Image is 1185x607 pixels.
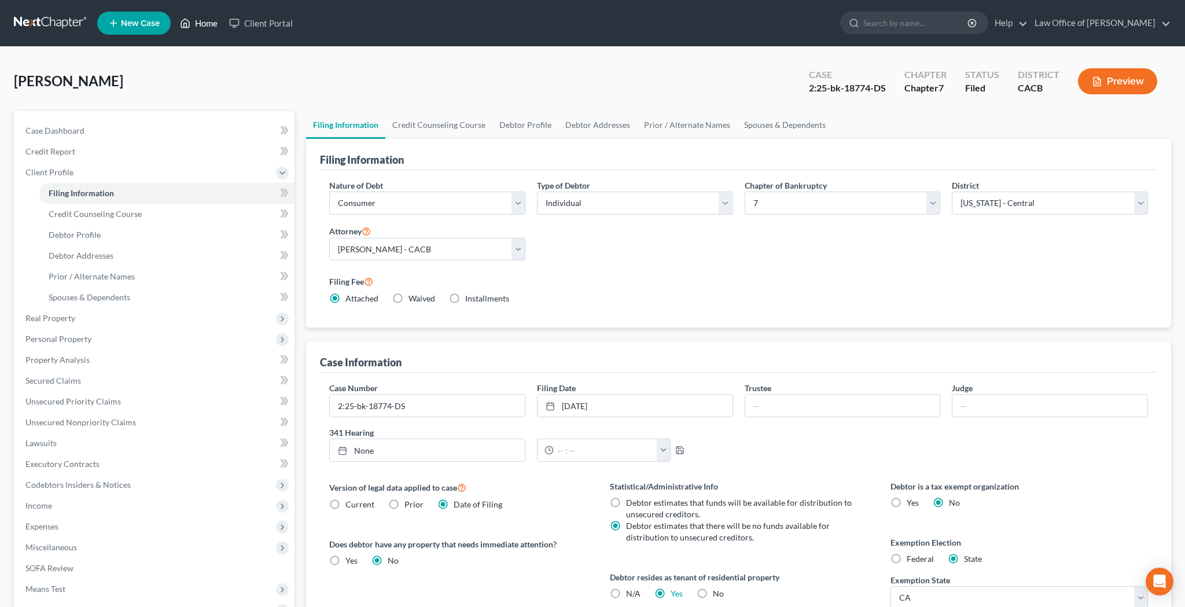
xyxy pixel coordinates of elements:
[25,126,84,135] span: Case Dashboard
[989,13,1028,34] a: Help
[809,82,886,95] div: 2:25-bk-18774-DS
[454,499,502,509] span: Date of Filing
[329,382,378,394] label: Case Number
[890,574,950,586] label: Exemption State
[320,153,404,167] div: Filing Information
[492,111,558,139] a: Debtor Profile
[39,287,295,308] a: Spouses & Dependents
[890,480,1148,492] label: Debtor is a tax exempt organization
[16,370,295,391] a: Secured Claims
[537,382,576,394] label: Filing Date
[713,588,724,598] span: No
[121,19,160,28] span: New Case
[16,558,295,579] a: SOFA Review
[25,313,75,323] span: Real Property
[49,251,113,260] span: Debtor Addresses
[320,355,402,369] div: Case Information
[554,439,657,461] input: -- : --
[16,454,295,474] a: Executory Contracts
[385,111,492,139] a: Credit Counseling Course
[537,179,590,192] label: Type of Debtor
[329,538,587,550] label: Does debtor have any property that needs immediate attention?
[558,111,637,139] a: Debtor Addresses
[16,141,295,162] a: Credit Report
[25,417,136,427] span: Unsecured Nonpriority Claims
[39,245,295,266] a: Debtor Addresses
[329,224,371,238] label: Attorney
[965,68,999,82] div: Status
[345,499,374,509] span: Current
[745,179,827,192] label: Chapter of Bankruptcy
[949,498,960,507] span: No
[25,563,73,573] span: SOFA Review
[49,188,114,198] span: Filing Information
[39,183,295,204] a: Filing Information
[637,111,737,139] a: Prior / Alternate Names
[16,120,295,141] a: Case Dashboard
[745,395,940,417] input: --
[745,382,771,394] label: Trustee
[16,350,295,370] a: Property Analysis
[49,230,101,240] span: Debtor Profile
[1018,68,1059,82] div: District
[223,13,299,34] a: Client Portal
[345,556,358,565] span: Yes
[904,82,947,95] div: Chapter
[1018,82,1059,95] div: CACB
[16,412,295,433] a: Unsecured Nonpriority Claims
[25,396,121,406] span: Unsecured Priority Claims
[907,498,919,507] span: Yes
[626,588,641,598] span: N/A
[25,480,131,490] span: Codebtors Insiders & Notices
[964,554,982,564] span: State
[14,72,123,89] span: [PERSON_NAME]
[323,426,739,439] label: 341 Hearing
[626,521,830,542] span: Debtor estimates that there will be no funds available for distribution to unsecured creditors.
[465,293,509,303] span: Installments
[25,355,90,365] span: Property Analysis
[306,111,385,139] a: Filing Information
[965,82,999,95] div: Filed
[330,395,525,417] input: Enter case number...
[49,271,135,281] span: Prior / Alternate Names
[610,571,867,583] label: Debtor resides as tenant of residential property
[809,68,886,82] div: Case
[25,542,77,552] span: Miscellaneous
[25,146,75,156] span: Credit Report
[329,274,1148,288] label: Filing Fee
[16,391,295,412] a: Unsecured Priority Claims
[610,480,867,492] label: Statistical/Administrative Info
[1078,68,1157,94] button: Preview
[329,179,383,192] label: Nature of Debt
[626,498,852,519] span: Debtor estimates that funds will be available for distribution to unsecured creditors.
[25,334,91,344] span: Personal Property
[49,209,142,219] span: Credit Counseling Course
[25,501,52,510] span: Income
[25,459,100,469] span: Executory Contracts
[329,480,587,494] label: Version of legal data applied to case
[49,292,130,302] span: Spouses & Dependents
[25,438,57,448] span: Lawsuits
[39,204,295,225] a: Credit Counseling Course
[345,293,378,303] span: Attached
[939,82,944,93] span: 7
[671,588,683,598] a: Yes
[388,556,399,565] span: No
[16,433,295,454] a: Lawsuits
[737,111,833,139] a: Spouses & Dependents
[409,293,435,303] span: Waived
[538,395,733,417] a: [DATE]
[904,68,947,82] div: Chapter
[39,266,295,287] a: Prior / Alternate Names
[952,382,973,394] label: Judge
[404,499,424,509] span: Prior
[330,439,525,461] a: None
[952,395,1147,417] input: --
[890,536,1148,549] label: Exemption Election
[25,521,58,531] span: Expenses
[25,167,73,177] span: Client Profile
[39,225,295,245] a: Debtor Profile
[25,584,65,594] span: Means Test
[907,554,934,564] span: Federal
[1146,568,1173,595] div: Open Intercom Messenger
